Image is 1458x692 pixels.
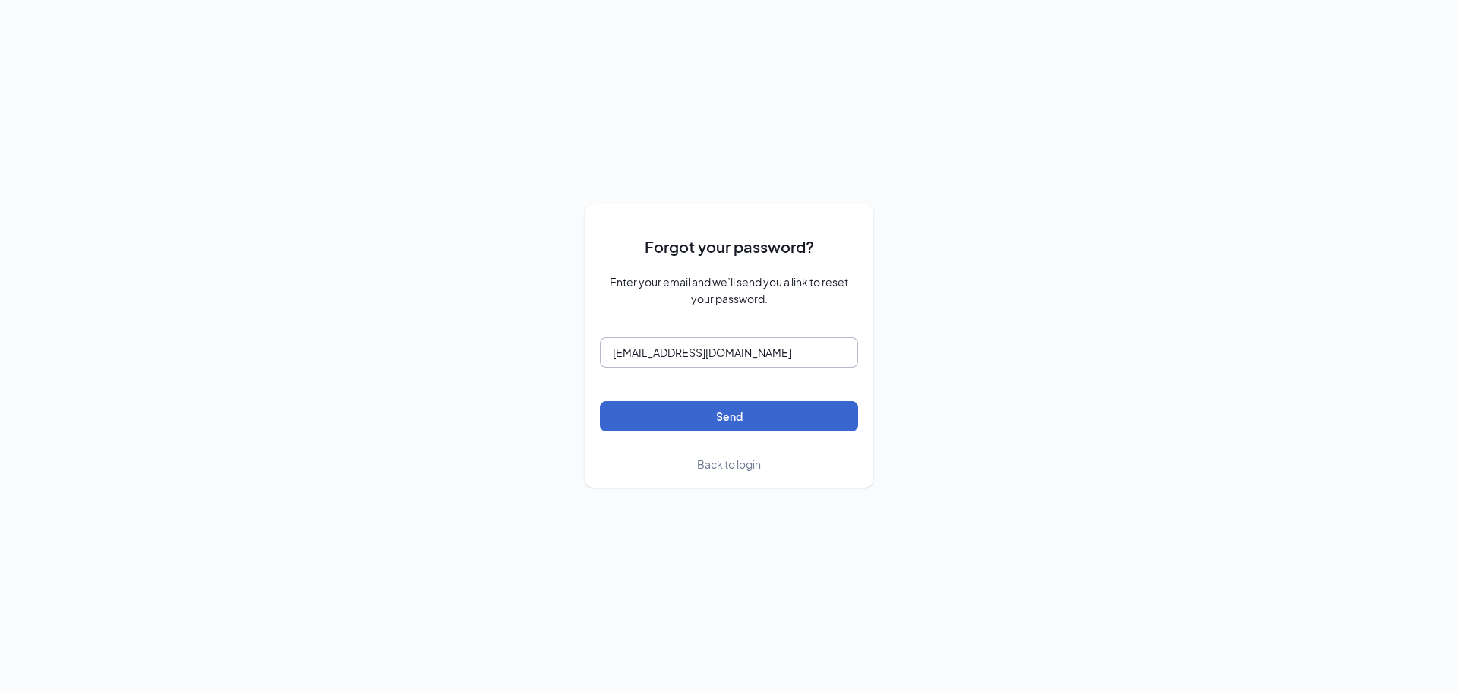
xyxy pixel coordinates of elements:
[697,457,761,471] span: Back to login
[697,456,761,472] a: Back to login
[645,235,814,258] span: Forgot your password?
[600,273,858,307] span: Enter your email and we’ll send you a link to reset your password.
[600,401,858,431] button: Send
[600,337,858,368] input: Email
